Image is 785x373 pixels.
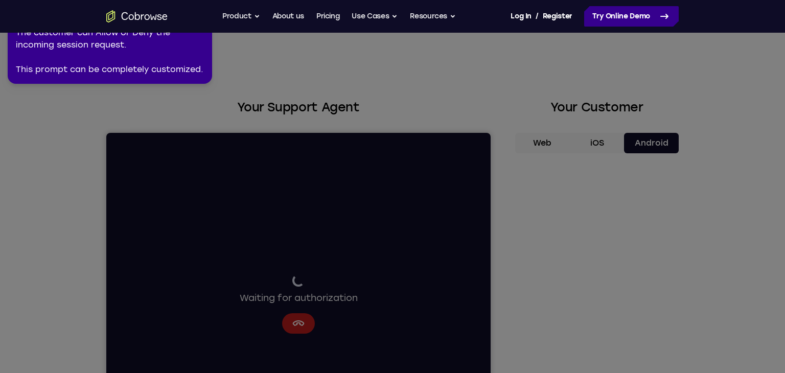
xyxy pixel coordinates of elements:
div: Waiting for authorization [133,142,251,172]
div: The customer can Allow or Deny the incoming session request. This prompt can be completely custom... [16,27,204,76]
button: Resources [410,6,456,27]
a: Register [543,6,572,27]
a: Pricing [316,6,340,27]
a: Log In [511,6,531,27]
button: Cancel [176,180,209,201]
a: Go to the home page [106,10,168,22]
button: Product [222,6,260,27]
a: Try Online Demo [584,6,679,27]
button: Use Cases [352,6,398,27]
a: About us [272,6,304,27]
span: / [536,10,539,22]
